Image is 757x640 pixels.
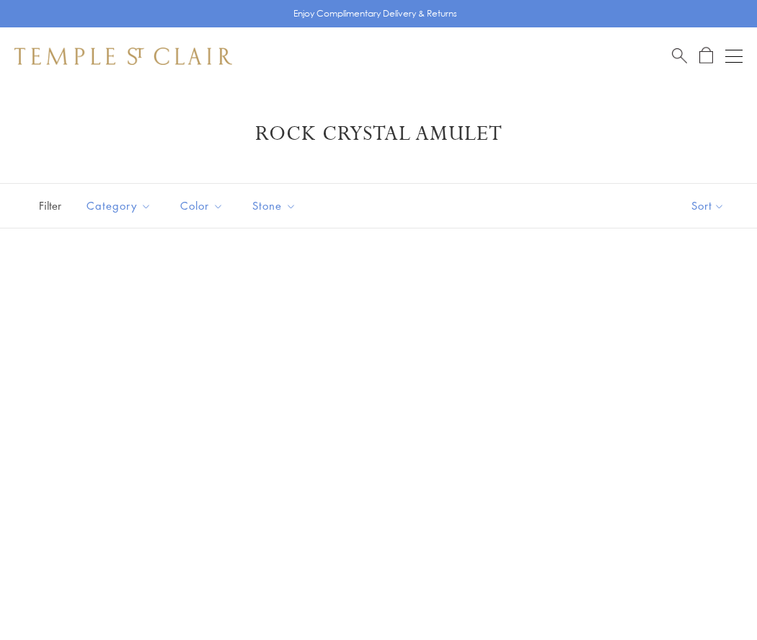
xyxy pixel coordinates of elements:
[672,47,687,65] a: Search
[36,121,721,147] h1: Rock Crystal Amulet
[293,6,457,21] p: Enjoy Complimentary Delivery & Returns
[76,190,162,222] button: Category
[659,184,757,228] button: Show sort by
[245,197,307,215] span: Stone
[79,197,162,215] span: Category
[14,48,232,65] img: Temple St. Clair
[169,190,234,222] button: Color
[242,190,307,222] button: Stone
[699,47,713,65] a: Open Shopping Bag
[173,197,234,215] span: Color
[725,48,743,65] button: Open navigation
